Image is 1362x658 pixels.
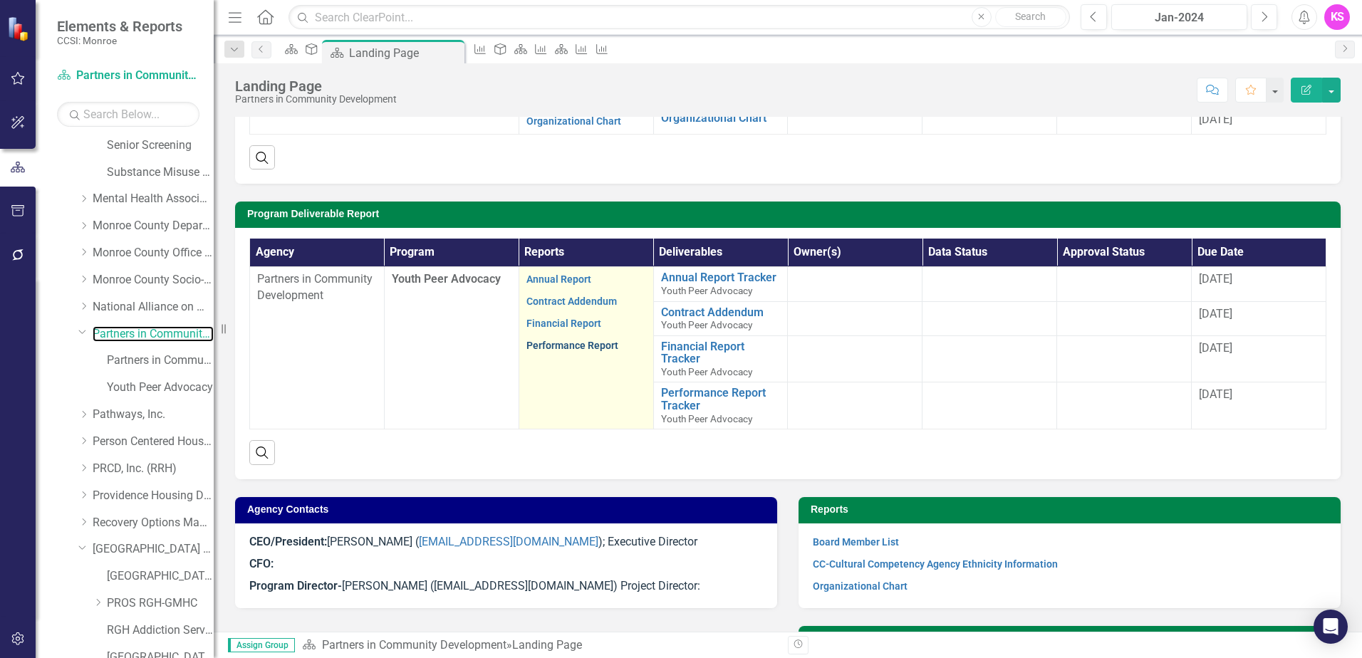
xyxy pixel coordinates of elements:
div: Open Intercom Messenger [1314,610,1348,644]
td: Double-Click to Edit [1192,382,1326,429]
span: Youth Peer Advocacy [661,366,752,377]
strong: CEO/President: [249,535,327,548]
span: Elements & Reports [57,18,182,35]
td: Double-Click to Edit [1057,301,1192,335]
strong: Program Director- [249,579,342,592]
input: Search ClearPoint... [288,5,1070,30]
div: » [302,637,777,654]
p: [PERSON_NAME] ( ); Executive Director [249,534,763,553]
td: Double-Click to Edit [1057,382,1192,429]
a: Organizational Chart [813,580,908,592]
a: Partners in Community Development [322,638,506,652]
a: Providence Housing Development Corporation [93,488,214,504]
a: Monroe County Office of Mental Health [93,245,214,261]
div: Landing Page [512,638,582,652]
small: CCSI: Monroe [57,35,182,46]
a: [GEOGRAPHIC_DATA] (RRH) (MCOMH Internal) [107,568,214,585]
a: Recovery Options Made Easy [93,515,214,531]
td: Double-Click to Edit [922,107,1057,134]
td: Double-Click to Edit Right Click for Context Menu [653,382,788,429]
a: Performance Report [526,340,618,351]
td: Double-Click to Edit Right Click for Context Menu [653,107,788,134]
a: Partners in Community Development [93,326,214,343]
button: Search [995,7,1066,27]
td: Double-Click to Edit [1192,301,1326,335]
td: Double-Click to Edit [788,335,922,382]
a: Contract Addendum [661,306,781,319]
td: Double-Click to Edit [519,267,653,429]
p: [PERSON_NAME] ([EMAIL_ADDRESS][DOMAIN_NAME]) Project Director: [249,575,763,595]
td: Double-Click to Edit [1192,107,1326,134]
h3: Reports [811,504,1334,515]
a: Monroe County Socio-Legal Center [93,272,214,288]
a: Mental Health Association [93,191,214,207]
a: Partners in Community Development (MCOMH Internal) [107,352,214,369]
td: Double-Click to Edit Right Click for Context Menu [653,335,788,382]
span: Youth Peer Advocacy [392,272,501,286]
td: Double-Click to Edit [788,267,922,301]
a: Performance Report Tracker [661,387,781,412]
div: Landing Page [349,44,461,62]
input: Search Below... [57,102,199,127]
a: CC-Cultural Competency Agency Ethnicity Information [813,558,1058,570]
span: [DATE] [1199,307,1232,320]
a: Contract Addendum [526,296,617,307]
td: Double-Click to Edit [922,335,1057,382]
td: Double-Click to Edit [1192,335,1326,382]
a: Organizational Chart [526,115,621,127]
td: Double-Click to Edit Right Click for Context Menu [653,301,788,335]
td: Double-Click to Edit [788,107,922,134]
td: Double-Click to Edit [1057,267,1192,301]
a: Annual Report [526,273,591,285]
span: Youth Peer Advocacy [661,319,752,330]
span: Youth Peer Advocacy [661,413,752,424]
a: Annual Report Tracker [661,271,781,284]
h3: Agency Contacts [247,504,770,515]
span: [DATE] [1199,113,1232,126]
td: Double-Click to Edit [922,267,1057,301]
a: Substance Misuse Education [107,164,214,181]
a: Board Member List [813,536,899,548]
td: Double-Click to Edit [1057,107,1192,134]
span: [DATE] [1199,272,1232,286]
a: Financial Report [526,318,601,329]
span: Youth Peer Advocacy [661,285,752,296]
h3: Program Deliverable Report [247,209,1334,219]
span: [DATE] [1199,387,1232,401]
td: Double-Click to Edit [922,382,1057,429]
a: Financial Report Tracker [661,340,781,365]
a: Person Centered Housing Options, Inc. [93,434,214,450]
strong: CFO: [249,557,274,570]
a: PROS RGH-GMHC [107,595,214,612]
a: National Alliance on Mental Illness [93,299,214,315]
span: Search [1015,11,1046,22]
a: Senior Screening [107,137,214,154]
span: [DATE] [1199,341,1232,355]
a: PRCD, Inc. (RRH) [93,461,214,477]
a: [EMAIL_ADDRESS][DOMAIN_NAME] [419,535,598,548]
div: Landing Page [235,78,397,94]
td: Double-Click to Edit Right Click for Context Menu [653,267,788,301]
a: Organizational Chart [661,112,781,125]
td: Double-Click to Edit [788,382,922,429]
button: KS [1324,4,1350,30]
button: Jan-2024 [1111,4,1247,30]
a: Partners in Community Development [57,68,199,84]
td: Double-Click to Edit [788,301,922,335]
td: Double-Click to Edit [1192,267,1326,301]
p: Partners in Community Development [257,271,377,304]
a: Pathways, Inc. [93,407,214,423]
a: [GEOGRAPHIC_DATA] (RRH) [93,541,214,558]
td: Double-Click to Edit [922,301,1057,335]
div: Jan-2024 [1116,9,1242,26]
a: Youth Peer Advocacy [107,380,214,396]
span: Assign Group [228,638,295,652]
img: ClearPoint Strategy [7,16,32,41]
a: Monroe County Department of Social Services [93,218,214,234]
td: Double-Click to Edit [250,267,385,429]
a: RGH Addiction Services [107,622,214,639]
div: Partners in Community Development [235,94,397,105]
td: Double-Click to Edit [1057,335,1192,382]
